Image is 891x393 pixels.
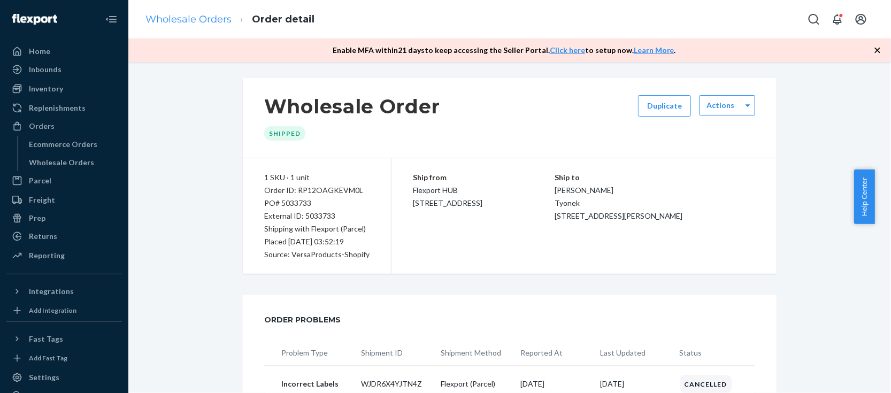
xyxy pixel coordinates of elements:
[850,9,872,30] button: Open account menu
[555,171,755,184] p: Ship to
[29,195,55,205] div: Freight
[600,348,671,358] p: Last Updated
[29,231,57,242] div: Returns
[6,99,122,117] a: Replenishments
[827,9,848,30] button: Open notifications
[6,80,122,97] a: Inventory
[101,9,122,30] button: Close Navigation
[29,372,59,383] div: Settings
[634,45,674,55] a: Learn More
[6,191,122,209] a: Freight
[6,304,122,317] a: Add Integration
[854,169,875,224] button: Help Center
[29,306,76,315] div: Add Integration
[6,61,122,78] a: Inbounds
[361,348,432,358] p: Shipment ID
[12,14,57,25] img: Flexport logo
[29,103,86,113] div: Replenishments
[6,43,122,60] a: Home
[413,186,482,207] span: Flexport HUB [STREET_ADDRESS]
[361,379,432,389] p: WJDR6X4YJTN4Z
[441,379,512,389] p: Flexport (Parcel)
[550,45,585,55] a: Click here
[264,171,370,184] div: 1 SKU · 1 unit
[6,352,122,365] a: Add Fast Tag
[24,154,122,171] a: Wholesale Orders
[29,250,65,261] div: Reporting
[29,157,95,168] div: Wholesale Orders
[29,213,45,224] div: Prep
[24,136,122,153] a: Ecommerce Orders
[6,369,122,386] a: Settings
[264,210,370,222] div: External ID: 5033733
[281,348,352,358] p: Problem Type
[21,7,60,17] span: Support
[252,13,314,25] a: Order detail
[29,334,63,344] div: Fast Tags
[264,126,305,141] div: Shipped
[264,222,370,235] p: Shipping with Flexport (Parcel)
[555,186,683,220] span: [PERSON_NAME] Tyonek [STREET_ADDRESS][PERSON_NAME]
[6,283,122,300] button: Integrations
[441,348,512,358] p: Shipment Method
[680,348,747,358] p: Status
[6,210,122,227] a: Prep
[264,235,370,248] div: Placed [DATE] 03:52:19
[6,228,122,245] a: Returns
[6,247,122,264] a: Reporting
[264,197,370,210] div: PO# 5033733
[6,172,122,189] a: Parcel
[29,286,74,297] div: Integrations
[264,184,370,197] div: Order ID: RP12OAGKEVM0L
[706,100,734,111] label: Actions
[264,95,441,118] h1: Wholesale Order
[333,45,676,56] p: Enable MFA within 21 days to keep accessing the Seller Portal. to setup now. .
[281,379,352,389] p: Incorrect Labels
[413,171,555,184] p: Ship from
[803,9,825,30] button: Open Search Box
[29,64,62,75] div: Inbounds
[520,379,592,389] p: [DATE]
[6,118,122,135] a: Orders
[29,121,55,132] div: Orders
[137,4,323,35] ol: breadcrumbs
[145,13,232,25] a: Wholesale Orders
[29,353,67,363] div: Add Fast Tag
[638,95,691,117] button: Duplicate
[29,46,50,57] div: Home
[6,330,122,348] button: Fast Tags
[29,83,63,94] div: Inventory
[29,175,51,186] div: Parcel
[520,348,592,358] p: Reported At
[264,248,370,261] div: Source: VersaProducts-Shopify
[600,379,671,389] p: [DATE]
[264,308,755,327] div: Order Problems
[29,139,98,150] div: Ecommerce Orders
